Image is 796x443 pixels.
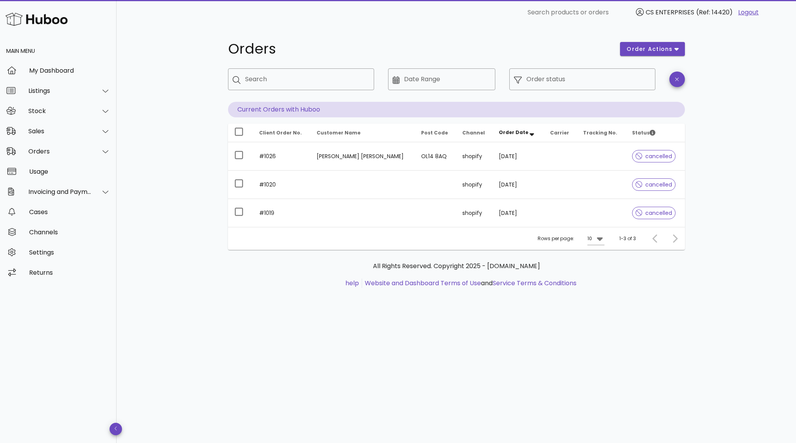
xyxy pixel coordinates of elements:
[456,199,493,227] td: shopify
[636,182,672,187] span: cancelled
[550,129,569,136] span: Carrier
[310,124,415,142] th: Customer Name
[587,235,592,242] div: 10
[493,142,544,171] td: [DATE]
[29,269,110,276] div: Returns
[253,199,311,227] td: #1019
[696,8,733,17] span: (Ref: 14420)
[5,11,68,28] img: Huboo Logo
[646,8,694,17] span: CS ENTERPRISES
[415,142,456,171] td: OL14 8AQ
[499,129,528,136] span: Order Date
[362,279,577,288] li: and
[29,228,110,236] div: Channels
[626,45,673,53] span: order actions
[636,210,672,216] span: cancelled
[456,124,493,142] th: Channel
[28,127,92,135] div: Sales
[738,8,759,17] a: Logout
[29,168,110,175] div: Usage
[28,188,92,195] div: Invoicing and Payments
[253,171,311,199] td: #1020
[626,124,685,142] th: Status
[421,129,448,136] span: Post Code
[493,199,544,227] td: [DATE]
[253,142,311,171] td: #1026
[310,142,415,171] td: [PERSON_NAME] [PERSON_NAME]
[583,129,617,136] span: Tracking No.
[259,129,302,136] span: Client Order No.
[228,102,685,117] p: Current Orders with Huboo
[28,87,92,94] div: Listings
[632,129,655,136] span: Status
[577,124,626,142] th: Tracking No.
[228,42,611,56] h1: Orders
[493,279,577,288] a: Service Terms & Conditions
[462,129,485,136] span: Channel
[253,124,311,142] th: Client Order No.
[317,129,361,136] span: Customer Name
[234,262,679,271] p: All Rights Reserved. Copyright 2025 - [DOMAIN_NAME]
[456,171,493,199] td: shopify
[587,232,604,245] div: 10Rows per page:
[28,107,92,115] div: Stock
[29,67,110,74] div: My Dashboard
[29,208,110,216] div: Cases
[415,124,456,142] th: Post Code
[620,42,685,56] button: order actions
[29,249,110,256] div: Settings
[365,279,481,288] a: Website and Dashboard Terms of Use
[538,227,604,250] div: Rows per page:
[28,148,92,155] div: Orders
[544,124,577,142] th: Carrier
[345,279,359,288] a: help
[456,142,493,171] td: shopify
[493,124,544,142] th: Order Date: Sorted descending. Activate to remove sorting.
[636,153,672,159] span: cancelled
[619,235,636,242] div: 1-3 of 3
[493,171,544,199] td: [DATE]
